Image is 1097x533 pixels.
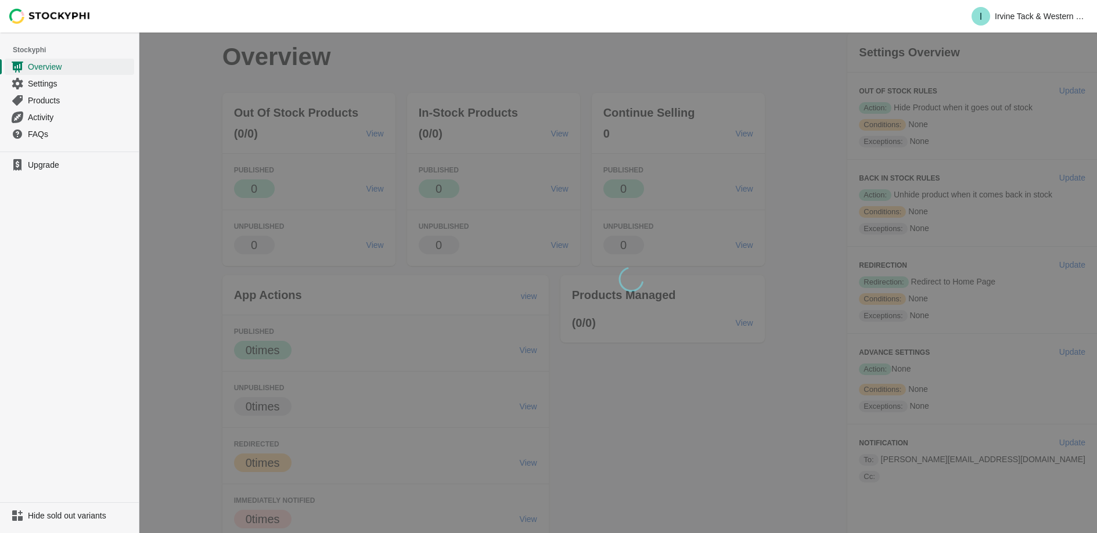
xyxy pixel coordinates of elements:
[28,510,132,521] span: Hide sold out variants
[28,95,132,106] span: Products
[28,111,132,123] span: Activity
[28,159,132,171] span: Upgrade
[5,109,134,125] a: Activity
[972,7,990,26] span: Avatar with initials I
[28,78,132,89] span: Settings
[9,9,91,24] img: Stockyphi
[5,507,134,524] a: Hide sold out variants
[5,58,134,75] a: Overview
[28,61,132,73] span: Overview
[28,128,132,140] span: FAQs
[13,44,139,56] span: Stockyphi
[995,12,1088,21] p: Irvine Tack & Western Wear
[980,12,982,21] text: I
[5,75,134,92] a: Settings
[5,92,134,109] a: Products
[5,125,134,142] a: FAQs
[5,157,134,173] a: Upgrade
[967,5,1092,28] button: Avatar with initials IIrvine Tack & Western Wear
